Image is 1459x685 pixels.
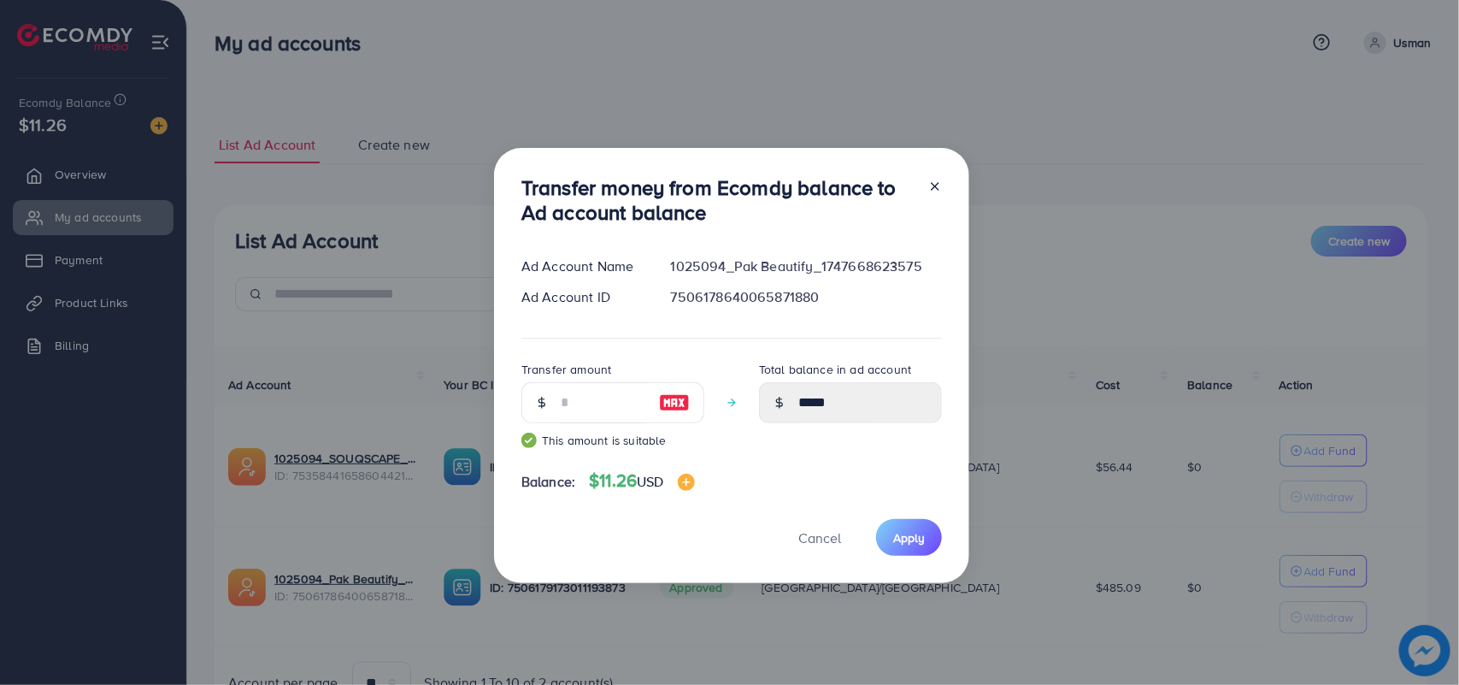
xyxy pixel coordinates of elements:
small: This amount is suitable [521,432,704,449]
button: Apply [876,519,942,556]
span: Balance: [521,472,575,492]
div: 1025094_Pak Beautify_1747668623575 [657,257,956,276]
h3: Transfer money from Ecomdy balance to Ad account balance [521,175,915,225]
img: guide [521,433,537,448]
h4: $11.26 [589,470,694,492]
span: Apply [893,529,925,546]
span: Cancel [798,529,841,547]
img: image [659,393,690,413]
button: Cancel [777,519,862,556]
div: 7506178640065871880 [657,287,956,307]
img: image [678,474,695,491]
div: Ad Account Name [508,257,657,276]
label: Transfer amount [521,361,611,378]
span: USD [637,472,663,491]
label: Total balance in ad account [759,361,911,378]
div: Ad Account ID [508,287,657,307]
